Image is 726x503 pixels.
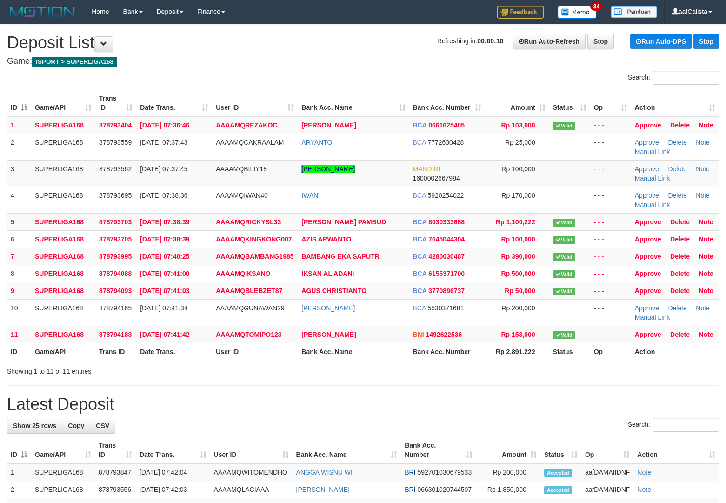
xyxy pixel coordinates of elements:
[301,331,356,338] a: [PERSON_NAME]
[31,248,95,265] td: SUPERLIGA168
[428,253,465,260] span: Copy 4280030487 to clipboard
[553,331,575,339] span: Valid transaction
[437,37,503,45] span: Refreshing in:
[590,230,631,248] td: - - -
[298,343,409,360] th: Bank Acc. Name
[590,160,631,187] td: - - -
[13,422,56,429] span: Show 25 rows
[301,218,386,226] a: [PERSON_NAME] PAMBUD
[485,90,549,116] th: Amount: activate to sort column ascending
[670,331,690,338] a: Delete
[670,121,690,129] a: Delete
[301,235,351,243] a: AZIS ARWANTO
[628,71,719,85] label: Search:
[501,121,535,129] span: Rp 103,000
[95,481,136,498] td: 878793556
[427,304,464,312] span: Copy 5530371681 to clipboard
[670,218,690,226] a: Delete
[301,287,366,295] a: AGUS CHRISTIANTO
[216,121,277,129] span: AAAAMQREZAKOC
[405,469,415,476] span: BRI
[216,270,270,277] span: AAAAMQIKSANO
[31,481,95,498] td: SUPERLIGA168
[95,90,136,116] th: Trans ID: activate to sort column ascending
[635,314,670,321] a: Manual Link
[140,304,187,312] span: [DATE] 07:41:34
[7,363,295,376] div: Showing 1 to 11 of 11 entries
[7,265,31,282] td: 8
[216,139,284,146] span: AAAAMQCAKRAALAM
[670,253,690,260] a: Delete
[558,6,597,19] img: Button%20Memo.svg
[31,299,95,326] td: SUPERLIGA168
[216,235,292,243] span: AAAAMQKINGKONG007
[95,343,136,360] th: Trans ID
[210,463,293,481] td: AAAAMQWITOMENDHO
[635,201,670,208] a: Manual Link
[668,192,686,199] a: Delete
[216,192,268,199] span: AAAAMQIWAN40
[99,192,132,199] span: 878793695
[699,253,713,260] a: Note
[476,481,540,498] td: Rp 1,850,000
[7,90,31,116] th: ID: activate to sort column descending
[553,253,575,261] span: Valid transaction
[140,270,189,277] span: [DATE] 07:41:00
[670,270,690,277] a: Delete
[513,34,586,49] a: Run Auto-Refresh
[553,288,575,295] span: Valid transaction
[216,304,285,312] span: AAAAMQGUNAWAN29
[136,463,210,481] td: [DATE] 07:42:04
[501,304,535,312] span: Rp 200,000
[553,219,575,227] span: Valid transaction
[31,343,95,360] th: Game/API
[31,116,95,134] td: SUPERLIGA168
[693,34,719,49] a: Stop
[216,218,281,226] span: AAAAMQRICKYSL33
[699,218,713,226] a: Note
[635,253,661,260] a: Approve
[301,121,356,129] a: [PERSON_NAME]
[140,139,187,146] span: [DATE] 07:37:43
[136,343,212,360] th: Date Trans.
[140,121,189,129] span: [DATE] 07:36:46
[301,270,354,277] a: IKSAN AL ADANI
[635,235,661,243] a: Approve
[7,5,78,19] img: MOTION_logo.png
[427,139,464,146] span: Copy 7772630428 to clipboard
[409,90,485,116] th: Bank Acc. Number: activate to sort column ascending
[635,148,670,155] a: Manual Link
[413,139,426,146] span: BCA
[7,463,31,481] td: 1
[293,437,401,463] th: Bank Acc. Name: activate to sort column ascending
[99,218,132,226] span: 878793703
[409,343,485,360] th: Bank Acc. Number
[95,463,136,481] td: 878793847
[298,90,409,116] th: Bank Acc. Name: activate to sort column ascending
[140,253,189,260] span: [DATE] 07:40:25
[553,236,575,244] span: Valid transaction
[7,57,719,66] h4: Game:
[501,270,535,277] span: Rp 500,000
[413,121,427,129] span: BCA
[413,331,424,338] span: BNI
[590,282,631,299] td: - - -
[540,437,581,463] th: Status: activate to sort column ascending
[31,437,95,463] th: Game/API: activate to sort column ascending
[699,331,713,338] a: Note
[696,139,710,146] a: Note
[501,331,535,338] span: Rp 153,000
[405,486,415,493] span: BRI
[696,165,710,173] a: Note
[635,139,659,146] a: Approve
[31,230,95,248] td: SUPERLIGA168
[581,437,633,463] th: Op: activate to sort column ascending
[590,299,631,326] td: - - -
[212,343,298,360] th: User ID
[413,192,426,199] span: BCA
[635,165,659,173] a: Approve
[90,418,115,434] a: CSV
[549,90,590,116] th: Status: activate to sort column ascending
[7,187,31,213] td: 4
[477,37,503,45] strong: 00:00:10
